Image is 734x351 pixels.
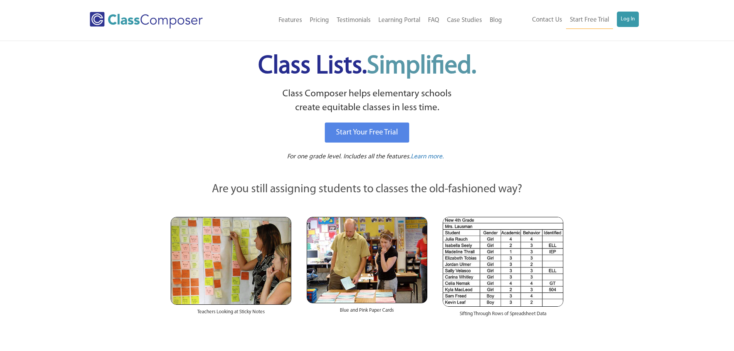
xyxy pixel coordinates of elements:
div: Sifting Through Rows of Spreadsheet Data [443,307,563,325]
a: Case Studies [443,12,486,29]
p: Class Composer helps elementary schools create equitable classes in less time. [170,87,565,115]
a: Pricing [306,12,333,29]
a: Learning Portal [375,12,424,29]
div: Teachers Looking at Sticky Notes [171,305,291,323]
span: Start Your Free Trial [336,129,398,136]
nav: Header Menu [234,12,506,29]
img: Class Composer [90,12,203,29]
nav: Header Menu [506,12,639,29]
a: Learn more. [411,152,444,162]
span: Simplified. [367,54,476,79]
a: Contact Us [528,12,566,29]
a: Blog [486,12,506,29]
a: Features [275,12,306,29]
div: Blue and Pink Paper Cards [307,303,427,322]
img: Spreadsheets [443,217,563,307]
span: Class Lists. [258,54,476,79]
a: Start Free Trial [566,12,613,29]
a: Testimonials [333,12,375,29]
span: For one grade level. Includes all the features. [287,153,411,160]
img: Blue and Pink Paper Cards [307,217,427,303]
a: FAQ [424,12,443,29]
span: Learn more. [411,153,444,160]
a: Start Your Free Trial [325,123,409,143]
p: Are you still assigning students to classes the old-fashioned way? [171,181,564,198]
img: Teachers Looking at Sticky Notes [171,217,291,305]
a: Log In [617,12,639,27]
